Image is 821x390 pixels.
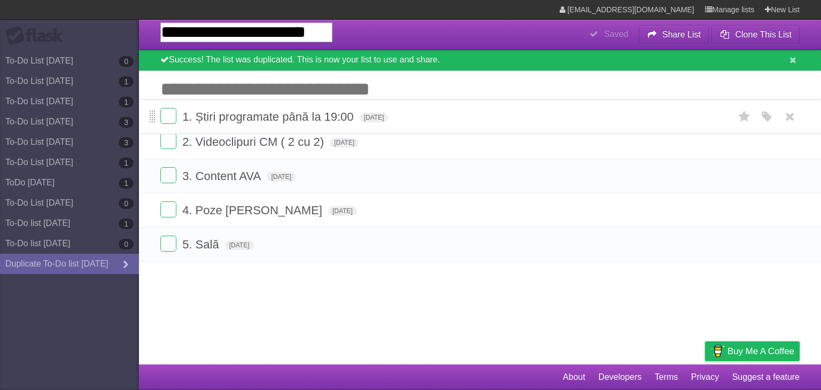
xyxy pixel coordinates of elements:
[360,113,389,122] span: [DATE]
[160,201,176,217] label: Done
[119,219,134,229] b: 1
[160,108,176,124] label: Done
[160,133,176,149] label: Done
[119,97,134,107] b: 1
[119,117,134,128] b: 3
[330,138,359,147] span: [DATE]
[182,204,325,217] span: 4. Poze [PERSON_NAME]
[182,135,327,149] span: 2. Videoclipuri CM ( 2 cu 2)
[705,341,800,361] a: Buy me a coffee
[225,240,254,250] span: [DATE]
[160,167,176,183] label: Done
[119,76,134,87] b: 1
[662,30,701,39] b: Share List
[732,367,800,387] a: Suggest a feature
[160,236,176,252] label: Done
[639,25,709,44] button: Share List
[563,367,585,387] a: About
[267,172,296,182] span: [DATE]
[119,56,134,67] b: 0
[734,108,755,126] label: Star task
[182,169,264,183] span: 3. Content AVA
[710,342,725,360] img: Buy me a coffee
[727,342,794,361] span: Buy me a coffee
[691,367,719,387] a: Privacy
[119,198,134,209] b: 0
[119,158,134,168] b: 1
[655,367,678,387] a: Terms
[735,30,792,39] b: Clone This List
[182,238,222,251] span: 5. Sală
[119,178,134,189] b: 1
[182,110,356,123] span: 1. Știri programate până la 19:00
[139,50,821,71] div: Success! The list was duplicated. This is now your list to use and share.
[598,367,641,387] a: Developers
[604,29,628,38] b: Saved
[711,25,800,44] button: Clone This List
[328,206,357,216] span: [DATE]
[119,137,134,148] b: 3
[119,239,134,249] b: 0
[5,26,69,45] div: Flask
